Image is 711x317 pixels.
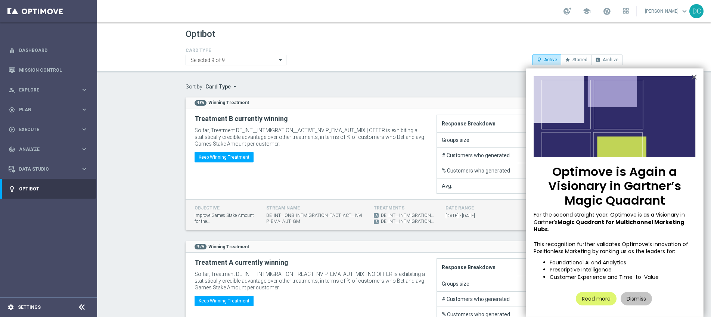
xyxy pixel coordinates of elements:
[81,126,88,133] i: keyboard_arrow_right
[445,213,475,218] span: [DATE] - [DATE]
[550,274,696,281] li: Customer Experience and Time-to-Value
[195,212,255,225] span: Improve Games Stake Amount for the DE_INT__ONB_INTMIGRATION_TACT_ACT__NVIP_EMA_AUT_GM stream
[9,126,81,133] div: Execute
[9,87,81,93] div: Explore
[19,127,81,132] span: Execute
[544,57,557,62] span: Active
[189,57,227,63] span: Selected 9 of 9
[186,29,215,40] h1: Optibot
[621,292,652,305] button: Dismiss
[266,212,363,225] span: DE_INT__ONB_INTMIGRATION_TACT_ACT__NVIP_EMA_AUT_GM
[9,47,15,54] i: equalizer
[195,296,254,306] button: Keep Winning Treatment
[7,304,14,311] i: settings
[680,7,689,15] span: keyboard_arrow_down
[374,220,379,224] span: B
[195,114,425,123] h2: Treatment B currently winning
[689,4,704,18] div: DC
[550,259,696,267] li: Foundational AI and Analytics
[437,147,571,163] td: # Customers who generated
[437,291,571,307] td: # Customers who generated
[9,87,15,93] i: person_search
[381,218,434,225] span: DE_INT__INTMIGRATION__ACTIVE_NVIP_EMA_AUT_MIX | OFFER
[9,60,88,80] div: Mission Control
[537,57,542,62] i: lightbulb_outline
[298,84,622,90] p: 6 Insights
[445,205,542,211] h4: DATE RANGE
[534,165,696,208] p: Optimove is Again a Visionary in Gartner’s Magic Quadrant
[266,205,363,211] h4: STREAM NAME
[81,146,88,153] i: keyboard_arrow_right
[595,57,600,62] i: archive
[9,179,88,199] div: Optibot
[374,205,434,211] h4: TREATMENTS
[437,132,571,147] td: Groups size
[9,166,81,173] div: Data Studio
[81,165,88,173] i: keyboard_arrow_right
[9,106,81,113] div: Plan
[18,305,41,310] a: Settings
[81,86,88,93] i: keyboard_arrow_right
[534,218,685,233] strong: Magic Quadrant for Multichannel Marketing Hubs
[381,212,434,219] span: DE_INT__INTMIGRATION__ACTIVE_NVIP_EMA_AUT_MIX | NO OFFER
[548,226,549,233] span: .
[195,152,254,162] button: Keep Winning Treatment
[19,88,81,92] span: Explore
[583,7,591,15] span: school
[195,258,425,267] h2: Treatment A currently winning
[9,146,15,153] i: track_changes
[9,126,15,133] i: play_circle_outline
[437,258,571,276] th: Response Breakdown
[442,183,452,189] div: Avg.
[19,108,81,112] span: Plan
[374,213,379,218] span: A
[195,100,207,106] span: NEW
[208,244,249,249] strong: Winning Treatment
[437,276,571,291] td: Groups size
[534,211,686,226] span: For the second straight year, Optimove is as a Visionary in Gartner’s
[19,60,88,80] a: Mission Control
[9,146,81,153] div: Analyze
[534,241,696,255] p: This recognition further validates Optimove’s innovation of Positionless Marketing by ranking us ...
[186,48,286,53] h4: CARD TYPE
[437,115,571,132] th: Response Breakdown
[9,186,15,192] i: lightbulb
[19,179,88,199] a: Optibot
[576,292,617,305] button: Read more
[232,84,238,90] i: arrow_drop_down
[186,84,202,90] label: Sort by
[603,57,618,62] span: Archive
[195,271,425,291] p: So far, Treatment DE_INT__INTMIGRATION__REACT_NVIP_EMA_AUT_MIX | NO OFFER is exhibiting a statist...
[9,40,88,60] div: Dashboard
[442,312,510,317] div: % Customers who generated
[186,55,286,65] ng-select: Anomaly Detection, Best Campaign of the Week, Campaign with Long-Term Impact, Drop the Losing Act...
[690,71,698,83] button: Close
[81,106,88,113] i: keyboard_arrow_right
[19,167,81,171] span: Data Studio
[644,6,689,17] a: [PERSON_NAME]
[19,40,88,60] a: Dashboard
[565,57,570,62] i: star
[550,266,696,274] li: Prescriptive Intelligence
[195,127,425,147] p: So far, Treatment DE_INT__INTMIGRATION__ACTIVE_NVIP_EMA_AUT_MIX | OFFER is exhibiting a statistic...
[205,84,231,90] span: Card Type
[195,205,255,211] h4: OBJECTIVE
[442,168,510,173] div: % Customers who generated
[9,106,15,113] i: gps_fixed
[19,147,81,152] span: Analyze
[195,244,207,249] span: NEW
[208,100,249,105] strong: Winning Treatment
[572,57,587,62] span: Starred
